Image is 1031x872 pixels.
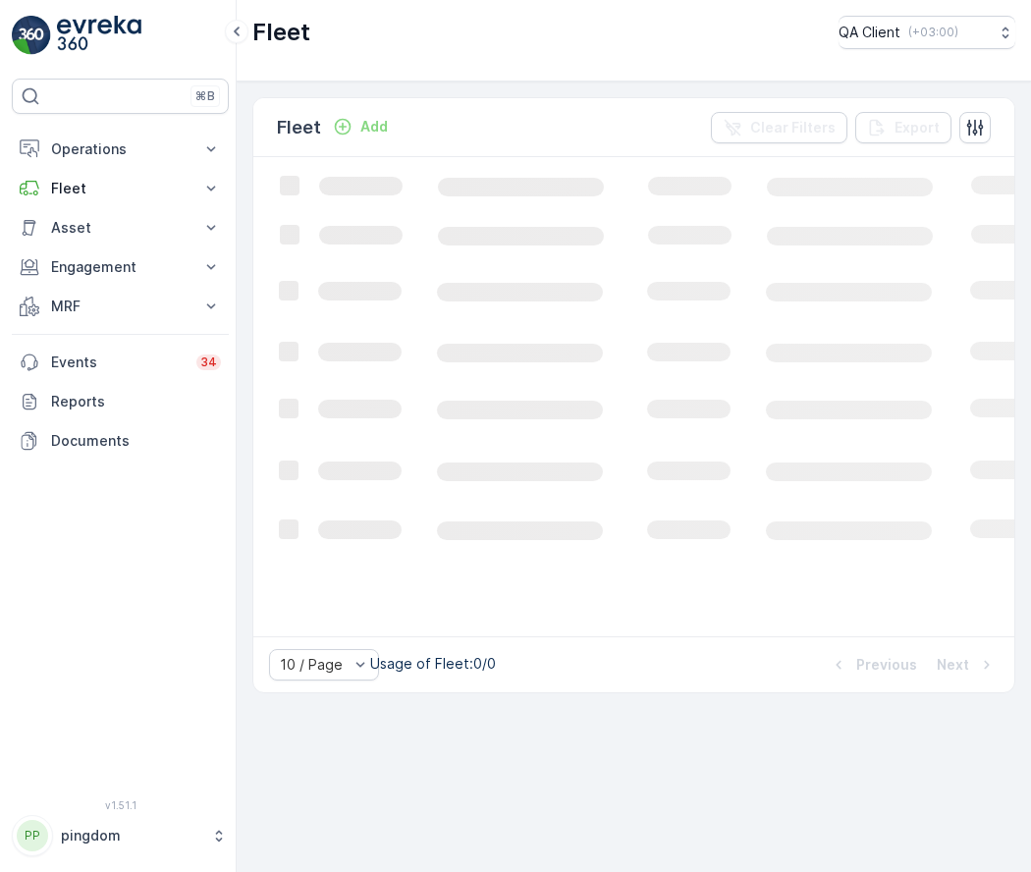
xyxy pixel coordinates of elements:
button: Fleet [12,169,229,208]
p: Asset [51,218,190,238]
button: Previous [827,653,919,677]
a: Documents [12,421,229,461]
div: PP [17,820,48,851]
button: Next [935,653,999,677]
button: Operations [12,130,229,169]
img: logo_light-DOdMpM7g.png [57,16,141,55]
a: Events34 [12,343,229,382]
p: Fleet [51,179,190,198]
p: Add [360,117,388,136]
button: Add [325,115,396,138]
p: Clear Filters [750,118,836,137]
p: Usage of Fleet : 0/0 [370,654,496,674]
p: Next [937,655,969,675]
img: logo [12,16,51,55]
button: Clear Filters [711,112,847,143]
button: QA Client(+03:00) [839,16,1015,49]
button: Asset [12,208,229,247]
button: MRF [12,287,229,326]
a: Reports [12,382,229,421]
p: Operations [51,139,190,159]
p: QA Client [839,23,900,42]
p: Fleet [277,114,321,141]
p: Events [51,353,185,372]
p: MRF [51,297,190,316]
button: Export [855,112,951,143]
p: Export [895,118,940,137]
p: Reports [51,392,221,411]
button: PPpingdom [12,815,229,856]
span: v 1.51.1 [12,799,229,811]
p: Fleet [252,17,310,48]
p: pingdom [61,826,201,845]
p: Engagement [51,257,190,277]
p: 34 [200,354,217,370]
p: Documents [51,431,221,451]
button: Engagement [12,247,229,287]
p: ( +03:00 ) [908,25,958,40]
p: Previous [856,655,917,675]
p: ⌘B [195,88,215,104]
